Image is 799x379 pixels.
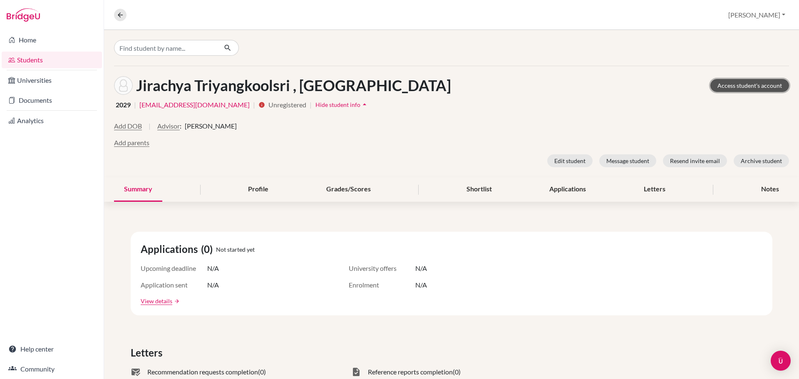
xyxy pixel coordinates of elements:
button: Add parents [114,138,149,148]
span: Reference reports completion [368,367,453,377]
span: task [351,367,361,377]
a: Community [2,361,102,377]
div: Open Intercom Messenger [771,351,791,371]
span: Letters [131,345,166,360]
span: University offers [349,263,415,273]
a: Access student's account [710,79,789,92]
span: | [253,100,255,110]
button: Edit student [547,154,593,167]
button: Add DOB [114,121,142,131]
span: Not started yet [216,245,255,254]
button: Advisor [157,121,180,131]
span: | [310,100,312,110]
span: 2029 [116,100,131,110]
div: Summary [114,177,162,202]
span: (0) [453,367,461,377]
span: [PERSON_NAME] [185,121,237,131]
span: N/A [207,280,219,290]
a: Documents [2,92,102,109]
span: N/A [207,263,219,273]
span: Upcoming deadline [141,263,207,273]
button: Hide student infoarrow_drop_up [315,98,369,111]
a: View details [141,297,172,305]
button: Archive student [734,154,789,167]
a: Students [2,52,102,68]
a: arrow_forward [172,298,180,304]
span: N/A [415,263,427,273]
button: Resend invite email [663,154,727,167]
span: (0) [258,367,266,377]
div: Notes [751,177,789,202]
i: info [258,102,265,108]
span: Enrolment [349,280,415,290]
a: Home [2,32,102,48]
i: arrow_drop_up [360,100,369,109]
h1: Jirachya Triyangkoolsri , [GEOGRAPHIC_DATA] [136,77,451,94]
span: (0) [201,242,216,257]
div: Profile [238,177,278,202]
span: : [180,121,181,131]
span: Application sent [141,280,207,290]
input: Find student by name... [114,40,217,56]
span: Hide student info [315,101,360,108]
div: Applications [539,177,596,202]
span: Unregistered [268,100,306,110]
button: [PERSON_NAME] [725,7,789,23]
div: Shortlist [457,177,502,202]
div: Grades/Scores [316,177,381,202]
span: mark_email_read [131,367,141,377]
span: | [149,121,151,138]
span: | [134,100,136,110]
a: Analytics [2,112,102,129]
div: Letters [634,177,675,202]
img: Bambi Jirachya Triyangkoolsri 's avatar [114,76,133,95]
button: Message student [599,154,656,167]
a: [EMAIL_ADDRESS][DOMAIN_NAME] [139,100,250,110]
img: Bridge-U [7,8,40,22]
a: Universities [2,72,102,89]
span: Applications [141,242,201,257]
a: Help center [2,341,102,357]
span: Recommendation requests completion [147,367,258,377]
span: N/A [415,280,427,290]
